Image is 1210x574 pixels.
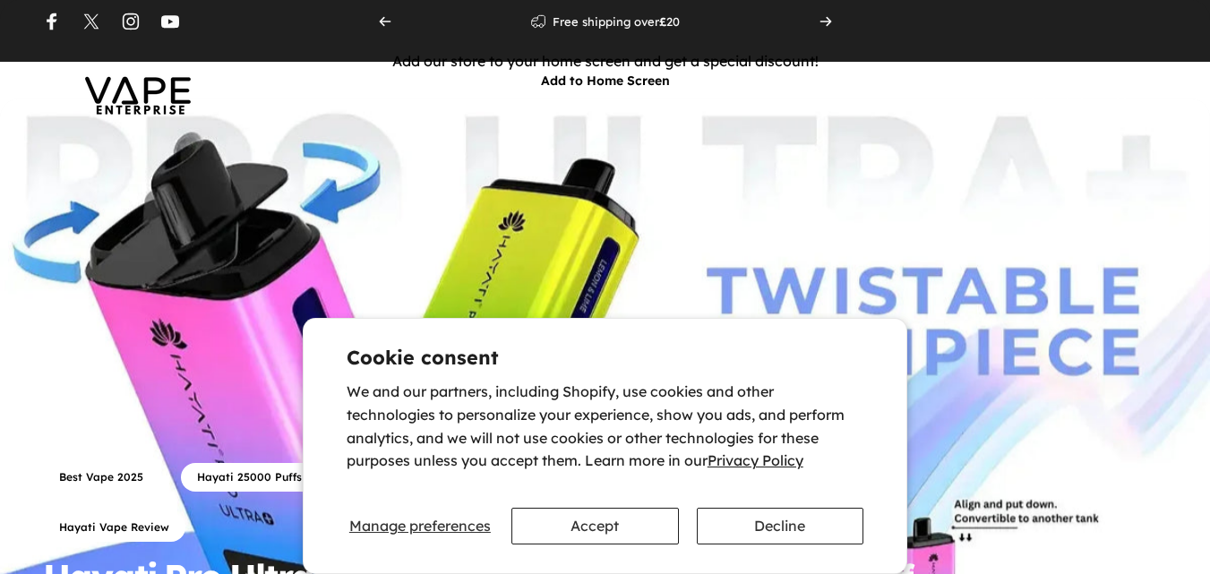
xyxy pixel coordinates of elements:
summary: SNUS [394,75,432,113]
summary: CBD [505,75,536,113]
a: Privacy Policy [708,451,803,469]
summary: VAPE KITS [250,75,318,113]
a: 0 items [1100,74,1139,114]
summary: HEATED TOBACCO [536,75,648,113]
button: Manage preferences [347,508,493,544]
p: Free shipping over 20 [553,14,680,29]
summary: VAPE JUICE [318,75,394,113]
summary: VAPE MODS [432,75,505,113]
button: Accept [511,508,679,544]
summary: RE-FILLED & PODS [648,75,766,113]
a: Best Vape 2025 [43,463,159,492]
p: We and our partners, including Shopify, use cookies and other technologies to personalize your ex... [347,381,864,472]
a: Hayati Vape Review [43,513,185,542]
strong: £ [659,14,666,29]
summary: SMOKING ACCESSORIES [766,75,917,113]
a: Hayati 25000 Puffs [181,463,318,492]
a: DEALS [917,75,961,113]
img: Vape Enterprise [57,52,219,136]
h2: Cookie consent [347,347,864,367]
span: Manage preferences [349,517,491,535]
button: Decline [697,508,864,544]
nav: Primary [250,75,961,113]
